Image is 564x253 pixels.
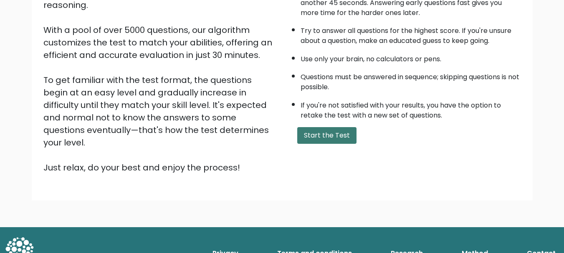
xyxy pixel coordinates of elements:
[301,68,521,92] li: Questions must be answered in sequence; skipping questions is not possible.
[297,127,357,144] button: Start the Test
[301,50,521,64] li: Use only your brain, no calculators or pens.
[301,96,521,120] li: If you're not satisfied with your results, you have the option to retake the test with a new set ...
[301,22,521,46] li: Try to answer all questions for the highest score. If you're unsure about a question, make an edu...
